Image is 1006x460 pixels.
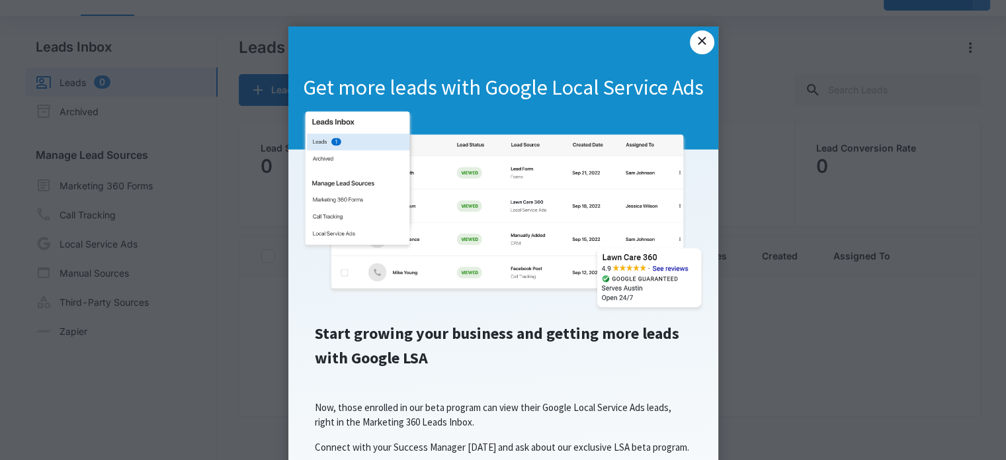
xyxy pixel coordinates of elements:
p: ​ [302,375,705,390]
span: Connect with your Success Manager [DATE] and ask about our exclusive LSA beta program. [315,441,689,453]
span: Start growing your business and getting more leads [315,323,679,344]
a: Close modal [690,30,714,54]
span: with Google LSA [315,347,428,368]
span: Now, those enrolled in our beta program can view their Google Local Service Ads leads, right in t... [315,401,671,428]
h1: Get more leads with Google Local Service Ads [288,74,718,102]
